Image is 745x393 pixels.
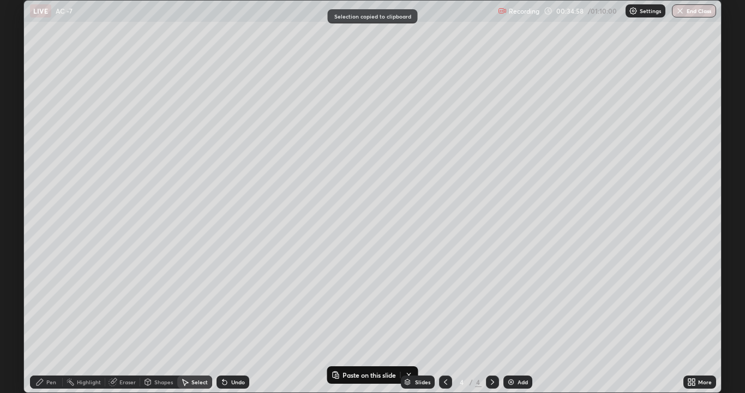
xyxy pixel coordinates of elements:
button: End Class [672,4,716,17]
p: LIVE [33,7,48,15]
div: Select [191,379,208,385]
img: class-settings-icons [629,7,638,15]
div: 4 [456,379,467,385]
div: Shapes [154,379,173,385]
div: 4 [475,377,482,387]
div: / [470,379,473,385]
img: end-class-cross [676,7,684,15]
p: Recording [509,7,539,15]
div: Add [518,379,528,385]
img: add-slide-button [507,378,515,386]
img: recording.375f2c34.svg [498,7,507,15]
p: Settings [640,8,661,14]
button: Paste on this slide [329,368,398,382]
div: Undo [231,379,245,385]
div: Pen [46,379,56,385]
div: Slides [415,379,430,385]
p: AC -7 [56,7,73,15]
p: Paste on this slide [343,371,396,379]
div: Eraser [119,379,136,385]
div: More [698,379,712,385]
div: Highlight [77,379,101,385]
